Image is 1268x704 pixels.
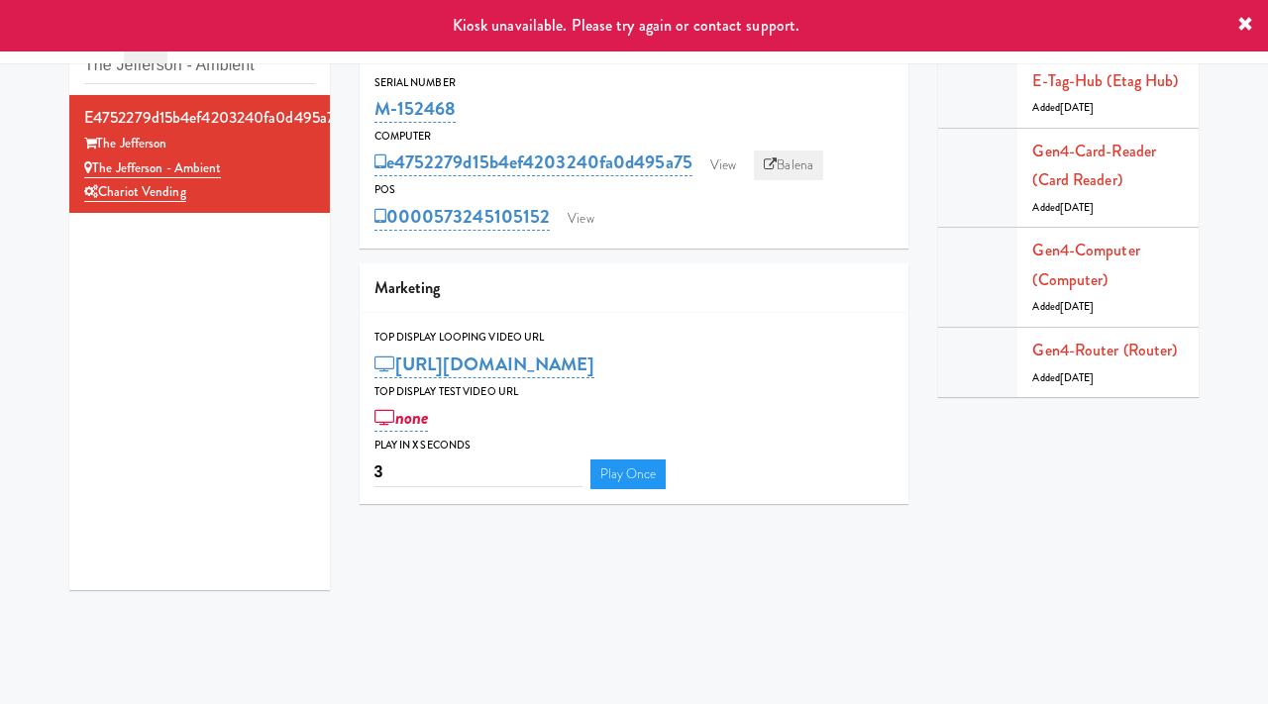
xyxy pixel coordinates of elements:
a: The Jefferson - Ambient [84,158,221,178]
div: Top Display Test Video Url [374,382,895,402]
a: Chariot Vending [84,182,186,202]
a: View [558,204,603,234]
a: [URL][DOMAIN_NAME] [374,351,595,378]
span: Added [1032,299,1094,314]
a: Balena [754,151,823,180]
a: E-tag-hub (Etag Hub) [1032,69,1178,92]
a: Gen4-card-reader (Card Reader) [1032,140,1156,192]
span: [DATE] [1060,100,1095,115]
div: e4752279d15b4ef4203240fa0d495a75 [84,103,315,133]
div: Top Display Looping Video Url [374,328,895,348]
span: Added [1032,200,1094,215]
a: none [374,404,429,432]
div: Serial Number [374,73,895,93]
span: Kiosk unavailable. Please try again or contact support. [453,14,800,37]
a: Gen4-router (Router) [1032,339,1177,361]
span: [DATE] [1060,370,1095,385]
a: M-152468 [374,95,457,123]
a: Gen4-computer (Computer) [1032,239,1139,291]
div: Computer [374,127,895,147]
a: Play Once [590,459,667,489]
li: e4752279d15b4ef4203240fa0d495a75The Jefferson The Jefferson - AmbientChariot Vending [69,95,330,213]
div: The Jefferson [84,132,315,156]
input: Search cabinets [84,48,315,84]
a: e4752279d15b4ef4203240fa0d495a75 [374,149,692,176]
span: [DATE] [1060,299,1095,314]
a: 0000573245105152 [374,203,551,231]
span: Marketing [374,276,441,299]
div: POS [374,180,895,200]
span: Added [1032,100,1094,115]
div: Play in X seconds [374,436,895,455]
a: View [700,151,746,180]
span: [DATE] [1060,200,1095,215]
span: Added [1032,370,1094,385]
